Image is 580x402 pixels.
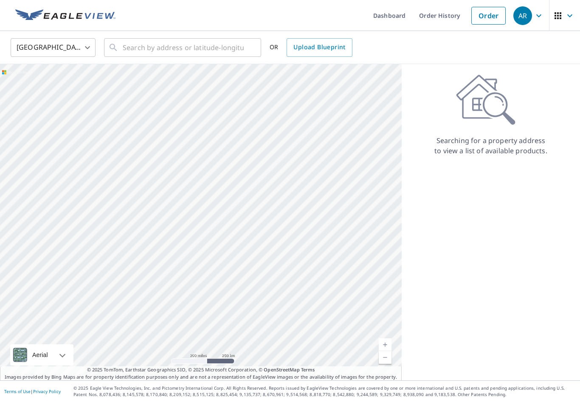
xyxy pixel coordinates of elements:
img: EV Logo [15,9,115,22]
p: Searching for a property address to view a list of available products. [434,135,548,156]
a: Current Level 5, Zoom In [379,338,391,351]
div: OR [270,38,352,57]
div: AR [513,6,532,25]
a: Terms [301,366,315,373]
p: | [4,389,61,394]
a: OpenStreetMap [264,366,299,373]
p: © 2025 Eagle View Technologies, Inc. and Pictometry International Corp. All Rights Reserved. Repo... [73,385,576,398]
div: [GEOGRAPHIC_DATA] [11,36,96,59]
a: Order [471,7,506,25]
span: © 2025 TomTom, Earthstar Geographics SIO, © 2025 Microsoft Corporation, © [87,366,315,374]
span: Upload Blueprint [293,42,345,53]
input: Search by address or latitude-longitude [123,36,244,59]
a: Privacy Policy [33,388,61,394]
a: Upload Blueprint [287,38,352,57]
div: Aerial [30,344,51,365]
a: Current Level 5, Zoom Out [379,351,391,364]
a: Terms of Use [4,388,31,394]
div: Aerial [10,344,73,365]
